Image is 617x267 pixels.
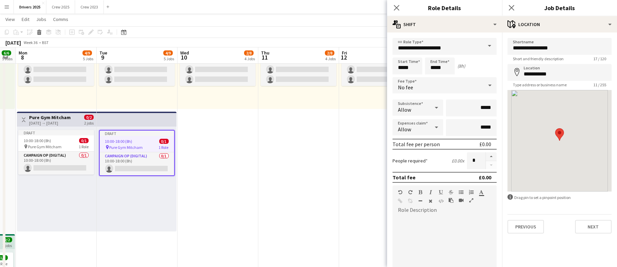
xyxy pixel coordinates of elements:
[84,115,94,120] span: 0/2
[438,190,443,195] button: Underline
[29,120,71,126] div: [DATE] → [DATE]
[244,50,254,55] span: 2/8
[457,63,465,69] div: (8h)
[588,56,612,61] span: 17 / 120
[36,16,46,22] span: Jobs
[164,56,174,61] div: 5 Jobs
[325,50,334,55] span: 2/8
[398,106,411,113] span: Allow
[179,53,189,61] span: 10
[159,139,169,144] span: 0/1
[428,190,433,195] button: Italic
[479,174,491,181] div: £0.00
[341,53,347,61] span: 12
[24,138,51,143] span: 10:00-18:00 (8h)
[469,198,474,203] button: Fullscreen
[469,190,474,195] button: Ordered List
[393,174,416,181] div: Total fee
[75,0,104,14] button: Crew 2023
[261,50,269,56] span: Thu
[22,16,29,22] span: Edit
[19,15,32,24] a: Edit
[438,198,443,204] button: HTML Code
[100,131,174,136] div: Draft
[18,53,27,61] span: 8
[105,139,133,144] span: 10:00-18:00 (8h)
[159,145,169,150] span: 1 Role
[82,50,92,55] span: 4/9
[180,50,189,56] span: Wed
[507,194,612,201] div: Drag pin to set a pinpoint position
[99,50,107,56] span: Tue
[449,190,453,195] button: Strikethrough
[260,53,269,61] span: 11
[42,40,49,45] div: BST
[3,15,18,24] a: View
[342,50,347,56] span: Fri
[28,144,62,149] span: Pure Gym Mitcham
[33,15,49,24] a: Jobs
[19,50,27,56] span: Mon
[449,198,453,203] button: Paste as plain text
[18,130,94,135] div: Draft
[502,16,617,32] div: Location
[387,3,502,12] h3: Role Details
[387,16,502,32] div: Shift
[507,56,569,61] span: Short and friendly description
[163,50,173,55] span: 4/9
[418,190,423,195] button: Bold
[418,198,423,204] button: Horizontal Line
[5,16,15,22] span: View
[2,56,13,61] div: 5 Jobs
[452,158,464,164] div: £0.00 x
[79,144,89,149] span: 1 Role
[83,56,93,61] div: 5 Jobs
[479,190,484,195] button: Text Color
[459,198,464,203] button: Insert video
[18,152,94,175] app-card-role: Campaign Op (Digital)0/110:00-18:00 (8h)
[98,53,107,61] span: 9
[398,190,403,195] button: Undo
[84,120,94,126] div: 2 jobs
[325,56,336,61] div: 4 Jobs
[507,220,544,233] button: Previous
[398,126,411,133] span: Allow
[79,138,89,143] span: 0/1
[486,152,497,161] button: Increase
[46,0,75,14] button: Crew 2025
[50,15,71,24] a: Comms
[479,141,491,148] div: £0.00
[408,190,413,195] button: Redo
[507,82,572,87] span: Type address or business name
[3,242,12,248] div: 2 jobs
[575,220,612,233] button: Next
[99,130,175,176] app-job-card: Draft10:00-18:00 (8h)0/1 Pure Gym Mitcham1 RoleCampaign Op (Digital)0/110:00-18:00 (8h)
[393,158,428,164] label: People required
[2,50,11,55] span: 6/6
[398,84,413,91] span: No fee
[459,190,464,195] button: Unordered List
[588,82,612,87] span: 11 / 255
[393,141,440,148] div: Total fee per person
[100,152,174,175] app-card-role: Campaign Op (Digital)0/110:00-18:00 (8h)
[53,16,68,22] span: Comms
[502,3,617,12] h3: Job Details
[3,237,12,242] span: 2/2
[14,0,46,14] button: Drivers 2025
[5,39,21,46] div: [DATE]
[18,130,94,175] app-job-card: Draft10:00-18:00 (8h)0/1 Pure Gym Mitcham1 RoleCampaign Op (Digital)0/110:00-18:00 (8h)
[110,145,143,150] span: Pure Gym Mitcham
[428,198,433,204] button: Clear Formatting
[22,40,39,45] span: Week 36
[29,114,71,120] h3: Pure Gym Mitcham
[244,56,255,61] div: 4 Jobs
